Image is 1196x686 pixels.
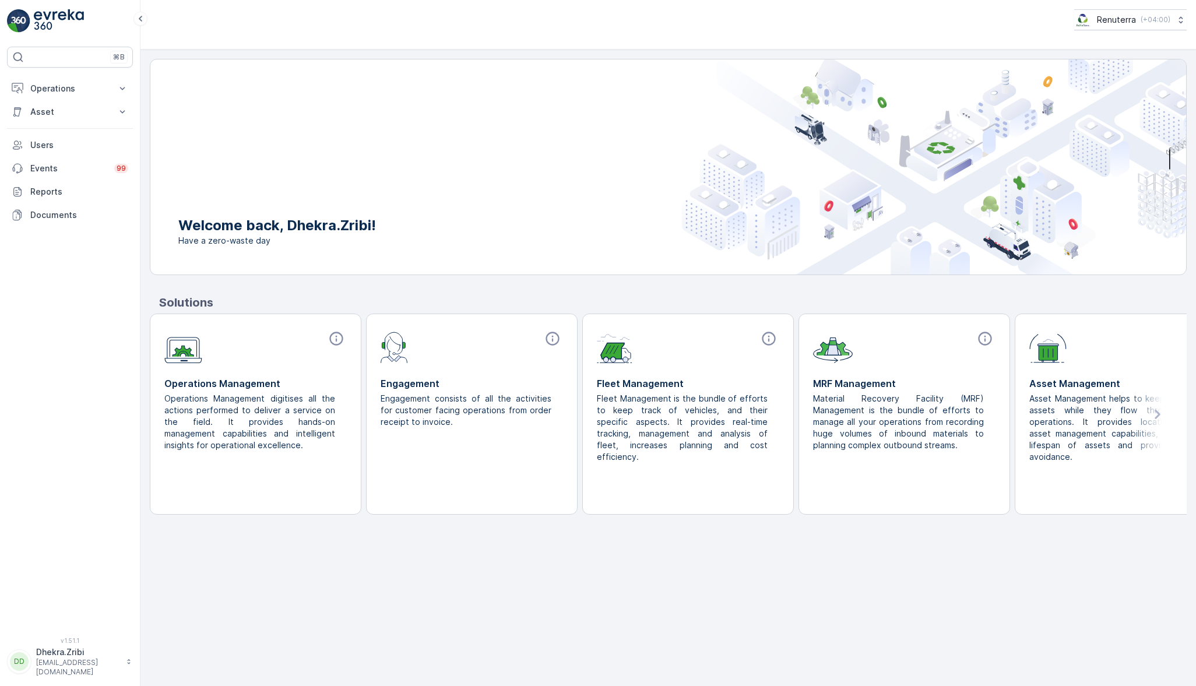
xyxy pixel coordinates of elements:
p: Welcome back, Dhekra.Zribi! [178,216,376,235]
p: Documents [30,209,128,221]
p: Engagement [381,377,563,391]
button: Operations [7,77,133,100]
a: Documents [7,203,133,227]
div: DD [10,652,29,671]
p: 99 [117,164,126,173]
img: module-icon [1029,330,1067,363]
p: Operations Management [164,377,347,391]
a: Events99 [7,157,133,180]
span: v 1.51.1 [7,637,133,644]
button: Asset [7,100,133,124]
p: Users [30,139,128,151]
img: module-icon [381,330,408,363]
p: Operations [30,83,110,94]
p: ( +04:00 ) [1141,15,1170,24]
p: Operations Management digitises all the actions performed to deliver a service on the field. It p... [164,393,337,451]
a: Users [7,133,133,157]
span: Have a zero-waste day [178,235,376,247]
a: Reports [7,180,133,203]
p: Renuterra [1097,14,1136,26]
button: DDDhekra.Zribi[EMAIL_ADDRESS][DOMAIN_NAME] [7,646,133,677]
img: logo [7,9,30,33]
p: Events [30,163,107,174]
img: Screenshot_2024-07-26_at_13.33.01.png [1074,13,1092,26]
p: Solutions [159,294,1187,311]
p: Material Recovery Facility (MRF) Management is the bundle of efforts to manage all your operation... [813,393,986,451]
p: Fleet Management [597,377,779,391]
img: module-icon [813,330,853,363]
p: Fleet Management is the bundle of efforts to keep track of vehicles, and their specific aspects. ... [597,393,770,463]
p: ⌘B [113,52,125,62]
p: Engagement consists of all the activities for customer facing operations from order receipt to in... [381,393,554,428]
p: Asset [30,106,110,118]
button: Renuterra(+04:00) [1074,9,1187,30]
img: module-icon [164,330,202,364]
img: module-icon [597,330,632,363]
img: city illustration [682,59,1186,275]
p: Reports [30,186,128,198]
p: [EMAIL_ADDRESS][DOMAIN_NAME] [36,658,120,677]
p: Dhekra.Zribi [36,646,120,658]
p: MRF Management [813,377,996,391]
img: logo_light-DOdMpM7g.png [34,9,84,33]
